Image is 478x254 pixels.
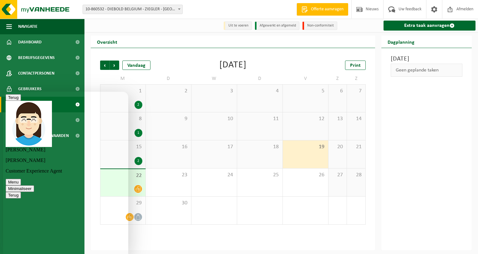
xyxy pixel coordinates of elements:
[286,115,325,122] span: 12
[149,88,188,95] span: 2
[237,73,283,84] td: D
[149,144,188,150] span: 16
[384,21,476,31] a: Extra taak aanvragen
[83,5,182,14] span: 10-860532 - DIEBOLD BELGIUM - ZIEGLER - AALST
[283,73,328,84] td: V
[100,61,109,70] span: Vorige
[328,73,347,84] td: Z
[332,88,343,95] span: 6
[391,64,463,77] div: Geen geplande taken
[18,19,38,34] span: Navigatie
[240,88,279,95] span: 4
[83,5,183,14] span: 10-860532 - DIEBOLD BELGIUM - ZIEGLER - AALST
[146,73,191,84] td: D
[5,101,15,106] span: Terug
[350,88,362,95] span: 7
[18,81,42,97] span: Gebruikers
[286,144,325,150] span: 19
[135,101,142,109] div: 2
[224,22,252,30] li: Uit te voeren
[240,144,279,150] span: 18
[391,54,463,64] h3: [DATE]
[332,172,343,178] span: 27
[332,115,343,122] span: 13
[135,129,142,137] div: 1
[104,88,142,95] span: 1
[18,50,55,66] span: Bedrijfsgegevens
[195,115,234,122] span: 10
[332,144,343,150] span: 20
[286,88,325,95] span: 5
[135,157,142,165] div: 2
[195,144,234,150] span: 17
[219,61,247,70] div: [DATE]
[3,92,128,254] iframe: chat widget
[191,73,237,84] td: W
[18,66,54,81] span: Contactpersonen
[286,172,325,178] span: 26
[149,200,188,207] span: 30
[350,63,361,68] span: Print
[5,95,28,99] span: Minimaliseer
[122,61,150,70] div: Vandaag
[195,172,234,178] span: 24
[345,61,366,70] a: Print
[255,22,299,30] li: Afgewerkt en afgemeld
[195,88,234,95] span: 3
[240,115,279,122] span: 11
[381,36,421,48] h2: Dagplanning
[91,36,124,48] h2: Overzicht
[18,34,42,50] span: Dashboard
[100,73,146,84] td: M
[347,73,365,84] td: Z
[297,3,348,16] a: Offerte aanvragen
[350,144,362,150] span: 21
[240,172,279,178] span: 25
[309,6,345,12] span: Offerte aanvragen
[350,172,362,178] span: 28
[149,115,188,122] span: 9
[149,172,188,178] span: 23
[110,61,119,70] span: Volgende
[3,100,18,107] button: Terug
[303,22,337,30] li: Non-conformiteit
[350,115,362,122] span: 14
